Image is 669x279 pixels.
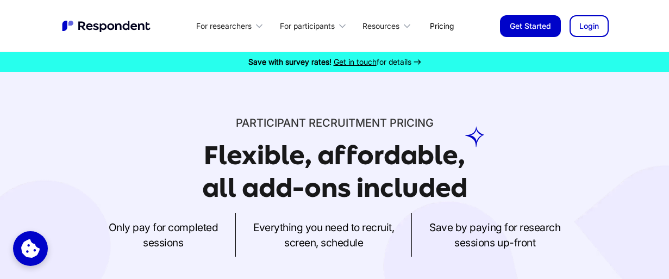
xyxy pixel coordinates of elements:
[61,19,153,33] img: Untitled UI logotext
[334,57,377,66] span: Get in touch
[570,15,609,37] a: Login
[429,220,560,250] p: Save by paying for research sessions up-front
[248,57,332,66] strong: Save with survey rates!
[248,57,411,67] div: for details
[253,220,394,250] p: Everything you need to recruit, screen, schedule
[273,13,356,39] div: For participants
[109,220,218,250] p: Only pay for completed sessions
[362,21,399,32] div: Resources
[280,21,335,32] div: For participants
[61,19,153,33] a: home
[421,13,462,39] a: Pricing
[357,13,421,39] div: Resources
[500,15,561,37] a: Get Started
[190,13,273,39] div: For researchers
[236,116,387,129] span: Participant recruitment
[390,116,434,129] span: PRICING
[196,21,252,32] div: For researchers
[202,140,467,203] h1: Flexible, affordable, all add-ons included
